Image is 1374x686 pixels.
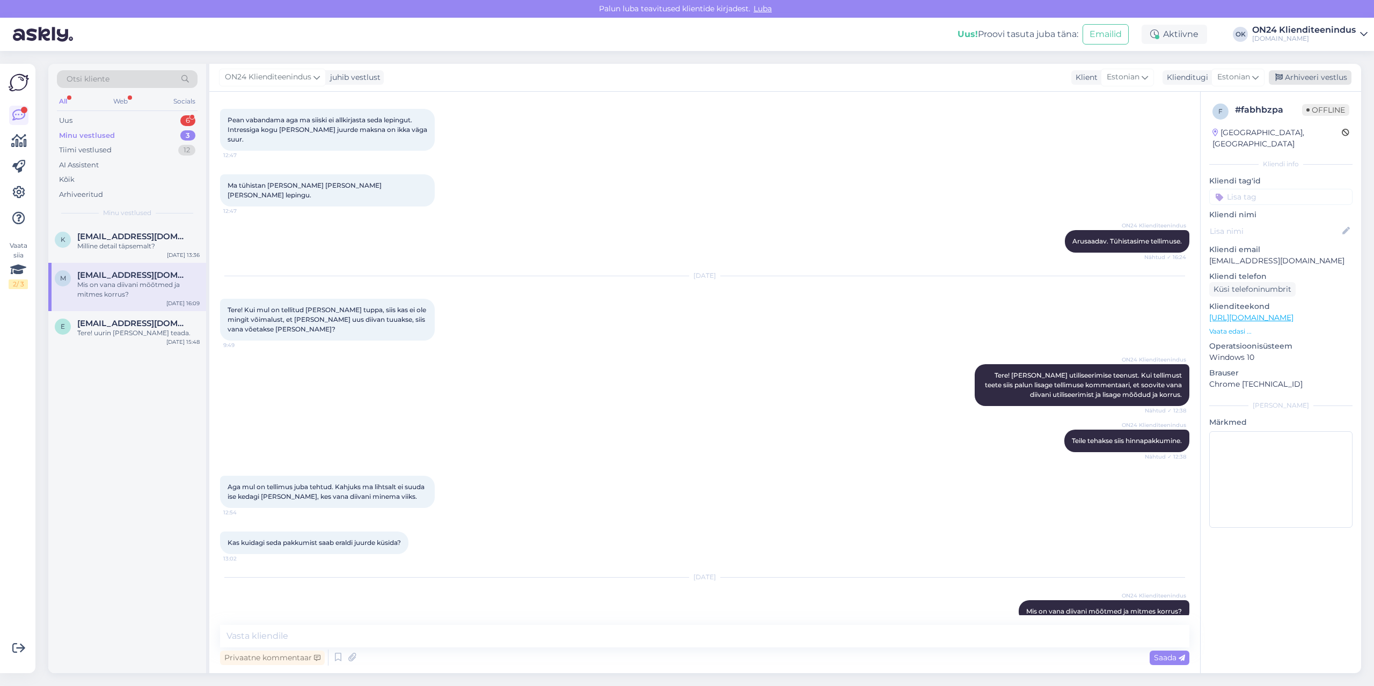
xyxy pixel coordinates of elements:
[59,174,75,185] div: Kõik
[1072,437,1182,445] span: Teile tehakse siis hinnapakkumine.
[1122,222,1186,230] span: ON24 Klienditeenindus
[1144,253,1186,261] span: Nähtud ✓ 16:24
[1252,26,1356,34] div: ON24 Klienditeenindus
[77,319,189,328] span: efkakask@gmail.com
[1209,244,1353,255] p: Kliendi email
[223,555,264,563] span: 13:02
[1026,607,1182,615] span: Mis on vana diivani mõõtmed ja mitmes korrus?
[1209,401,1353,410] div: [PERSON_NAME]
[1163,72,1208,83] div: Klienditugi
[1302,104,1349,116] span: Offline
[9,72,29,93] img: Askly Logo
[750,4,775,13] span: Luba
[1071,72,1098,83] div: Klient
[1209,282,1296,297] div: Küsi telefoninumbrit
[1233,27,1248,42] div: OK
[1218,107,1223,115] span: f
[166,299,200,307] div: [DATE] 16:09
[1209,301,1353,312] p: Klienditeekond
[60,274,66,282] span: m
[1209,159,1353,169] div: Kliendi info
[1083,24,1129,45] button: Emailid
[1122,356,1186,364] span: ON24 Klienditeenindus
[167,251,200,259] div: [DATE] 13:36
[59,115,72,126] div: Uus
[57,94,69,108] div: All
[220,651,325,665] div: Privaatne kommentaar
[958,28,1078,41] div: Proovi tasuta juba täna:
[1209,189,1353,205] input: Lisa tag
[77,280,200,299] div: Mis on vana diivani mõõtmed ja mitmes korrus?
[228,116,429,143] span: Pean vabandama aga ma siiski ei allkirjasta seda lepingut. Intressiga kogu [PERSON_NAME] juurde m...
[1252,26,1368,43] a: ON24 Klienditeenindus[DOMAIN_NAME]
[1107,71,1139,83] span: Estonian
[985,371,1183,399] span: Tere! [PERSON_NAME] utiliseerimise teenust. Kui tellimust teete siis palun lisage tellimuse komme...
[1209,379,1353,390] p: Chrome [TECHNICAL_ID]
[77,232,189,241] span: kiffu65@gmail.com
[1072,237,1182,245] span: Arusaadav. Tühistasime tellimuse.
[1209,271,1353,282] p: Kliendi telefon
[1210,225,1340,237] input: Lisa nimi
[223,151,264,159] span: 12:47
[1145,407,1186,415] span: Nähtud ✓ 12:38
[1209,341,1353,352] p: Operatsioonisüsteem
[1209,367,1353,379] p: Brauser
[59,160,99,171] div: AI Assistent
[1145,453,1186,461] span: Nähtud ✓ 12:38
[61,322,65,330] span: e
[1252,34,1356,43] div: [DOMAIN_NAME]
[178,145,195,156] div: 12
[166,338,200,346] div: [DATE] 15:48
[228,181,383,199] span: Ma tühistan [PERSON_NAME] [PERSON_NAME] [PERSON_NAME] lepingu.
[1217,71,1250,83] span: Estonian
[61,235,65,244] span: k
[1154,653,1185,662] span: Saada
[228,483,426,500] span: Aga mul on tellimus juba tehtud. Kahjuks ma lihtsalt ei suuda ise kedagi [PERSON_NAME], kes vana ...
[225,71,311,83] span: ON24 Klienditeenindus
[220,572,1189,582] div: [DATE]
[171,94,198,108] div: Socials
[958,29,978,39] b: Uus!
[223,508,264,517] span: 12:54
[228,539,401,547] span: Kas kuidagi seda pakkumist saab eraldi juurde küsida?
[220,271,1189,281] div: [DATE]
[77,241,200,251] div: Milline detail täpsemalt?
[1209,209,1353,220] p: Kliendi nimi
[59,130,115,141] div: Minu vestlused
[1235,104,1302,116] div: # fabhbzpa
[111,94,130,108] div: Web
[77,270,189,280] span: maarika_voltri@hotmail.com
[103,208,151,218] span: Minu vestlused
[180,130,195,141] div: 3
[223,341,264,349] span: 9:49
[9,241,28,289] div: Vaata siia
[1209,313,1293,322] a: [URL][DOMAIN_NAME]
[1142,25,1207,44] div: Aktiivne
[223,207,264,215] span: 12:47
[1209,352,1353,363] p: Windows 10
[1209,175,1353,187] p: Kliendi tag'id
[59,189,103,200] div: Arhiveeritud
[1209,255,1353,267] p: [EMAIL_ADDRESS][DOMAIN_NAME]
[77,328,200,338] div: Tere! uurin [PERSON_NAME] teada.
[326,72,381,83] div: juhib vestlust
[1122,592,1186,600] span: ON24 Klienditeenindus
[1212,127,1342,150] div: [GEOGRAPHIC_DATA], [GEOGRAPHIC_DATA]
[228,306,428,333] span: Tere! Kui mul on tellitud [PERSON_NAME] tuppa, siis kas ei ole mingit võimalust, et [PERSON_NAME]...
[67,73,109,85] span: Otsi kliente
[1122,421,1186,429] span: ON24 Klienditeenindus
[1209,327,1353,336] p: Vaata edasi ...
[59,145,112,156] div: Tiimi vestlused
[1269,70,1351,85] div: Arhiveeri vestlus
[180,115,195,126] div: 6
[1209,417,1353,428] p: Märkmed
[9,279,28,289] div: 2 / 3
